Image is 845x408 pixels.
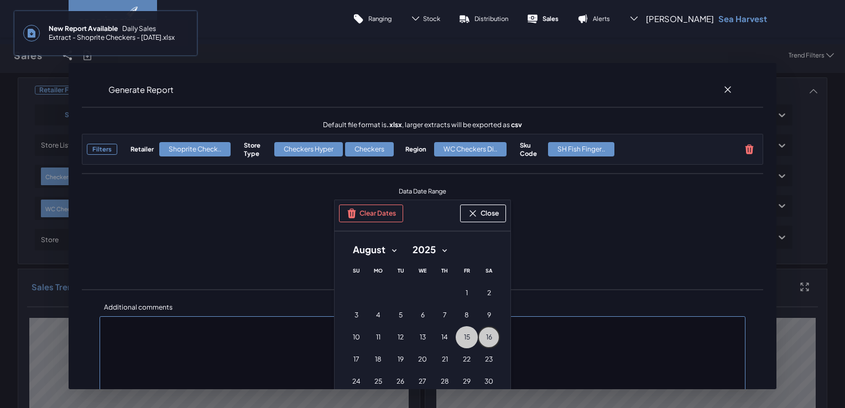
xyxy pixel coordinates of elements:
span: 19 [398,355,404,364]
span: Tu [398,268,404,274]
span: 1 [466,289,468,297]
span: 2 [487,289,491,297]
button: Clear Dates [339,205,403,222]
a: Alerts [568,6,619,32]
p: Additional comments [104,303,173,312]
span: 4 [376,311,380,320]
span: 26 [397,377,404,386]
span: 18 [375,355,382,364]
span: New Report Available [49,24,122,33]
span: 27 [419,377,426,386]
p: Sea Harvest [718,13,767,24]
a: Distribution [450,6,518,32]
div: WC Checkers Di.. [434,142,507,156]
span: 20 [418,355,427,364]
span: 21 [442,355,448,364]
span: 10 [353,333,360,342]
span: 22 [463,355,471,364]
div: Checkers [345,142,394,156]
a: Ranging [343,6,401,32]
p: Ranging [368,14,392,23]
div: Shoprite Check.. [159,142,231,156]
span: 16 [486,333,492,342]
p: Sales [543,14,559,23]
span: 7 [443,311,447,320]
span: Fr [464,268,470,274]
span: 11 [376,333,380,342]
p: Data Frequency [86,238,759,247]
span: 12 [398,333,404,342]
span: 24 [352,377,361,386]
span: Sa [486,268,492,274]
span: 25 [374,377,382,386]
p: Alerts [593,14,610,23]
span: 30 [484,377,493,386]
span: 9 [487,311,491,320]
a: Sales [518,6,568,32]
span: 6 [421,311,425,320]
span: Mo [374,268,383,274]
strong: csv [511,121,522,129]
span: 3 [354,311,358,320]
h4: Sku Code [520,141,543,158]
span: Daily Sales Extract - Shoprite Checkers - [DATE].xlsx [40,20,188,46]
h3: Generate Report [108,84,174,95]
span: 29 [463,377,471,386]
span: 13 [420,333,426,342]
span: Su [353,268,359,274]
p: Distribution [474,14,508,23]
span: 23 [485,355,493,364]
span: Th [441,268,448,274]
h4: Store Type [244,141,269,158]
div: SH Fish Finger.. [548,142,614,156]
img: image [80,7,146,31]
span: [PERSON_NAME] [646,13,714,24]
h4: Retailer [131,145,154,153]
h3: Filters [87,144,117,155]
button: Close [460,205,506,222]
strong: .xlsx [387,121,402,129]
span: We [419,268,426,274]
span: 5 [399,311,403,320]
h4: Region [405,145,429,153]
span: 14 [441,333,448,342]
p: Data Date Range [399,187,446,195]
span: 8 [465,311,469,320]
span: 28 [441,377,449,386]
span: 15 [464,333,470,342]
span: 17 [353,355,359,364]
p: Default file format is , larger extracts will be exported as [323,121,522,129]
span: Stock [423,14,440,23]
div: Checkers Hyper [274,142,343,156]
